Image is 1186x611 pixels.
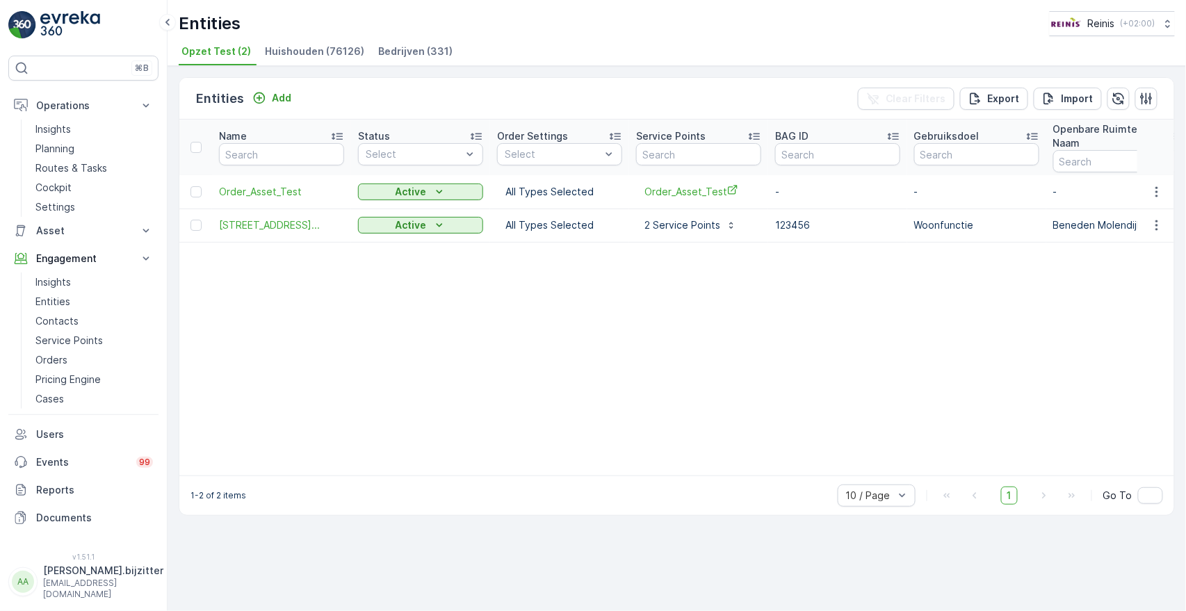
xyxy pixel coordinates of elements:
p: 123456 [775,218,900,232]
button: Export [960,88,1028,110]
a: Planning [30,139,159,158]
p: ⌘B [135,63,149,74]
p: Routes & Tasks [35,161,107,175]
p: All Types Selected [505,185,614,199]
span: [STREET_ADDRESS]... [219,218,320,232]
a: Order_Asset_Test [219,185,344,199]
p: Pricing Engine [35,373,101,386]
input: Search [219,143,344,165]
div: Toggle Row Selected [190,186,202,197]
p: Orders [35,353,67,367]
p: Select [366,147,462,161]
a: Users [8,421,159,448]
p: Import [1062,92,1094,106]
p: Entities [196,89,244,108]
span: Opzet Test (2) [181,44,251,58]
p: Insights [35,275,71,289]
p: Cockpit [35,181,72,195]
button: Clear Filters [858,88,955,110]
span: Go To [1103,489,1132,503]
a: Pricing Engine [30,370,159,389]
button: 2 Service Points [636,214,745,236]
p: 99 [139,457,150,468]
p: [EMAIL_ADDRESS][DOMAIN_NAME] [43,578,163,600]
span: Huishouden (76126) [265,44,364,58]
p: Planning [35,142,74,156]
a: Routes & Tasks [30,158,159,178]
input: Search [775,143,900,165]
a: Contacts [30,311,159,331]
a: Velhorstlaan 18, 3207 ZM Spijken... [219,218,320,232]
p: Events [36,455,128,469]
input: Search [636,143,761,165]
p: - [914,185,1039,199]
p: Cases [35,392,64,406]
button: Add [247,90,297,106]
p: - [1053,185,1178,199]
p: Entities [35,295,70,309]
a: Service Points [30,331,159,350]
p: Clear Filters [886,92,946,106]
p: Reports [36,483,153,497]
p: ( +02:00 ) [1121,18,1155,29]
p: [PERSON_NAME].bijzitter [43,564,163,578]
button: Reinis(+02:00) [1050,11,1175,36]
input: Search [914,143,1039,165]
button: Active [358,217,483,234]
a: Entities [30,292,159,311]
p: Insights [35,122,71,136]
p: Beneden Molendijk [1053,218,1178,232]
span: Bedrijven (331) [378,44,453,58]
p: Contacts [35,314,79,328]
p: Order Settings [497,129,568,143]
a: Insights [30,120,159,139]
img: logo_light-DOdMpM7g.png [40,11,100,39]
button: Engagement [8,245,159,272]
a: Order_Asset_Test [644,184,753,199]
img: Reinis-Logo-Vrijstaand_Tekengebied-1-copy2_aBO4n7j.png [1050,16,1082,31]
p: Engagement [36,252,131,266]
p: Service Points [35,334,103,348]
p: 2 Service Points [644,218,720,232]
p: Settings [35,200,75,214]
p: Woonfunctie [914,218,1039,232]
div: Toggle Row Selected [190,220,202,231]
div: AA [12,571,34,593]
span: v 1.51.1 [8,553,159,561]
p: Status [358,129,390,143]
p: - [775,185,900,199]
p: Entities [179,13,241,35]
input: Search [1053,150,1178,172]
p: Gebruiksdoel [914,129,980,143]
a: Orders [30,350,159,370]
button: Asset [8,217,159,245]
p: BAG ID [775,129,809,143]
a: Insights [30,272,159,292]
button: AA[PERSON_NAME].bijzitter[EMAIL_ADDRESS][DOMAIN_NAME] [8,564,159,600]
p: Add [272,91,291,105]
p: Asset [36,224,131,238]
p: Openbare Ruimte Naam [1053,122,1165,150]
p: 1-2 of 2 items [190,490,246,501]
p: Name [219,129,247,143]
img: logo [8,11,36,39]
span: 1 [1001,487,1018,505]
p: Reinis [1088,17,1115,31]
p: Operations [36,99,131,113]
a: Cases [30,389,159,409]
p: Active [396,185,427,199]
p: Service Points [636,129,706,143]
a: Cockpit [30,178,159,197]
button: Operations [8,92,159,120]
p: Export [988,92,1020,106]
p: All Types Selected [505,218,614,232]
button: Active [358,184,483,200]
p: Documents [36,511,153,525]
a: Documents [8,504,159,532]
a: Reports [8,476,159,504]
p: Active [396,218,427,232]
p: Users [36,427,153,441]
button: Import [1034,88,1102,110]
